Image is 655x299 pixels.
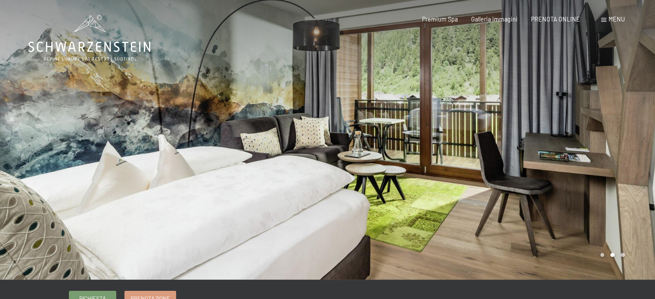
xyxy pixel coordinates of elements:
span: Menu [608,15,625,23]
a: PRENOTA ONLINE [531,15,580,23]
a: Premium Spa [422,15,458,23]
a: Galleria immagini [471,15,518,23]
